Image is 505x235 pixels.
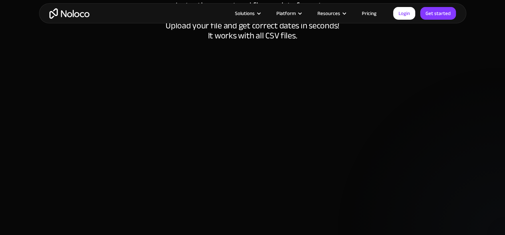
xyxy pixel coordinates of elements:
[393,7,415,20] a: Login
[276,9,296,18] div: Platform
[317,9,340,18] div: Resources
[235,9,255,18] div: Solutions
[49,8,89,19] a: home
[353,9,385,18] a: Pricing
[420,7,456,20] a: Get started
[309,9,353,18] div: Resources
[268,9,309,18] div: Platform
[227,9,268,18] div: Solutions
[371,185,505,232] iframe: Intercom notifications message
